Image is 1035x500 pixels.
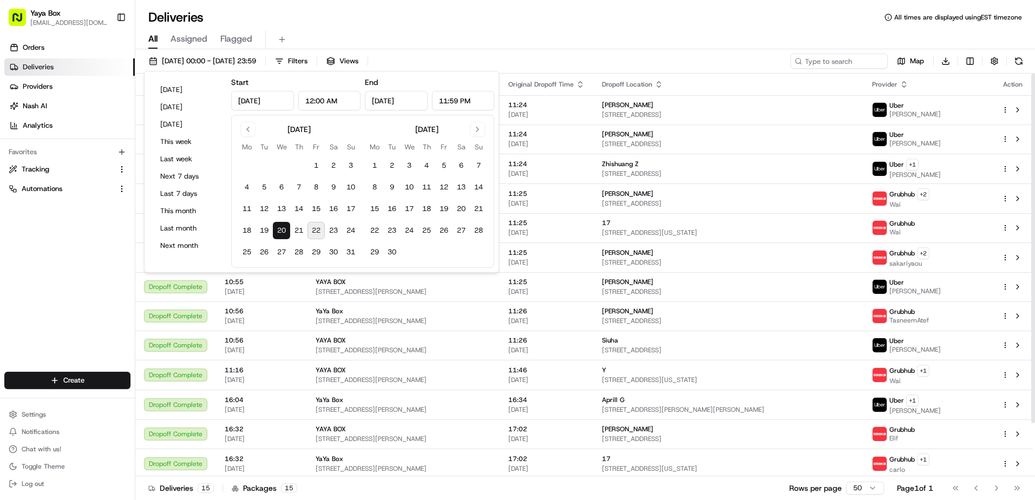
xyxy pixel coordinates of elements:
[602,189,653,198] span: [PERSON_NAME]
[325,200,342,218] button: 16
[508,189,585,198] span: 11:25
[238,222,256,239] button: 18
[602,248,653,257] span: [PERSON_NAME]
[508,80,574,89] span: Original Dropoff Time
[383,141,401,153] th: Tuesday
[401,222,418,239] button: 24
[889,337,904,345] span: Uber
[225,317,298,325] span: [DATE]
[366,244,383,261] button: 29
[889,406,941,415] span: [PERSON_NAME]
[256,244,273,261] button: 26
[307,141,325,153] th: Friday
[148,9,204,26] h1: Deliveries
[11,187,28,204] img: Regen Pajulas
[307,200,325,218] button: 15
[470,157,487,174] button: 7
[30,18,108,27] button: [EMAIL_ADDRESS][DOMAIN_NAME]
[383,244,401,261] button: 30
[889,316,929,325] span: TasneemAtef
[889,307,915,316] span: Grubhub
[873,398,887,412] img: uber-new-logo.jpeg
[508,464,585,473] span: [DATE]
[307,244,325,261] button: 29
[11,43,197,61] p: Welcome 👋
[366,141,383,153] th: Monday
[256,222,273,239] button: 19
[383,222,401,239] button: 23
[508,110,585,119] span: [DATE]
[365,91,428,110] input: Date
[366,179,383,196] button: 8
[889,287,941,295] span: [PERSON_NAME]
[155,221,220,236] button: Last month
[453,141,470,153] th: Saturday
[256,141,273,153] th: Tuesday
[325,244,342,261] button: 30
[290,141,307,153] th: Thursday
[90,168,94,176] span: •
[4,143,130,161] div: Favorites
[342,200,359,218] button: 17
[155,169,220,184] button: Next 7 days
[4,442,130,457] button: Chat with us!
[49,114,149,123] div: We're available if you need us!
[34,197,79,206] span: Regen Pajulas
[602,464,855,473] span: [STREET_ADDRESS][US_STATE]
[76,268,131,277] a: Powered byPylon
[225,396,298,404] span: 16:04
[508,130,585,139] span: 11:24
[290,200,307,218] button: 14
[23,101,47,111] span: Nash AI
[30,8,61,18] span: Yaya Box
[453,179,470,196] button: 13
[316,278,346,286] span: YAYA BOX
[873,132,887,146] img: uber-new-logo.jpeg
[889,366,915,375] span: Grubhub
[602,307,653,315] span: [PERSON_NAME]
[316,287,491,296] span: [STREET_ADDRESS][PERSON_NAME]
[4,476,130,491] button: Log out
[87,238,178,257] a: 💻API Documentation
[889,396,904,405] span: Uber
[316,317,491,325] span: [STREET_ADDRESS][PERSON_NAME]
[602,376,855,384] span: [STREET_ADDRESS][US_STATE]
[155,152,220,167] button: Last week
[602,169,855,178] span: [STREET_ADDRESS]
[889,200,929,209] span: Wai
[602,396,625,404] span: Aprill G
[508,317,585,325] span: [DATE]
[602,80,652,89] span: Dropoff Location
[240,122,256,137] button: Go to previous month
[1011,54,1026,69] button: Refresh
[917,188,929,200] button: +2
[11,243,19,252] div: 📗
[602,425,653,433] span: [PERSON_NAME]
[4,78,135,95] a: Providers
[342,157,359,174] button: 3
[873,457,887,471] img: 5e692f75ce7d37001a5d71f1
[602,140,855,148] span: [STREET_ADDRESS]
[418,141,435,153] th: Thursday
[225,405,298,414] span: [DATE]
[602,287,855,296] span: [STREET_ADDRESS]
[4,97,135,115] a: Nash AI
[23,121,53,130] span: Analytics
[602,455,611,463] span: 17
[366,222,383,239] button: 22
[602,346,855,354] span: [STREET_ADDRESS]
[4,372,130,389] button: Create
[889,110,941,119] span: [PERSON_NAME]
[316,455,343,463] span: YaYa Box
[225,464,298,473] span: [DATE]
[470,200,487,218] button: 21
[28,70,179,81] input: Clear
[155,117,220,132] button: [DATE]
[87,197,113,206] span: 8月14日
[508,346,585,354] span: [DATE]
[602,110,855,119] span: [STREET_ADDRESS]
[316,346,491,354] span: [STREET_ADDRESS][PERSON_NAME]
[872,80,898,89] span: Provider
[917,247,929,259] button: +2
[435,200,453,218] button: 19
